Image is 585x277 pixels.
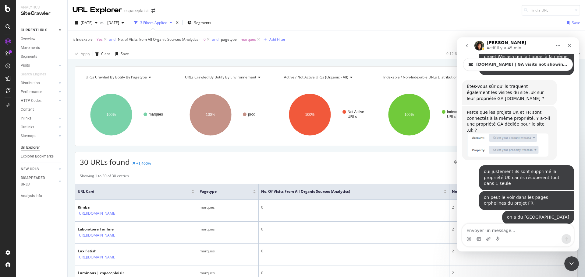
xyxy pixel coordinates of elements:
[21,54,37,60] div: Segments
[200,189,244,194] span: pagetype
[73,5,122,15] div: URL Explorer
[21,144,63,151] a: Url Explorer
[21,10,62,17] div: SiteCrawler
[78,254,116,260] a: [URL][DOMAIN_NAME]
[78,189,190,194] span: URL Card
[21,153,54,160] div: Explorer Bookmarks
[21,89,42,95] div: Performance
[452,270,575,276] div: 2
[105,20,119,25] span: 2025 Feb. 1st
[78,248,136,254] div: Lux Fetish
[101,51,110,56] div: Clear
[118,37,200,42] span: No. of Visits from All Organic Sources (Analytics)
[73,37,93,42] span: Is Indexable
[21,71,52,78] a: Search Engines
[21,115,57,122] a: Inlinks
[184,72,270,82] h4: URLs Crawled By Botify By environnement
[21,36,35,42] div: Overview
[113,49,129,59] button: Save
[78,205,136,210] div: Rimba
[21,153,63,160] a: Explorer Bookmarks
[261,205,447,210] div: 0
[261,270,447,276] div: 0
[100,20,105,25] span: vs
[564,256,579,271] iframe: Intercom live chat
[378,88,474,141] svg: A chart.
[78,270,136,276] div: Luminous | espaceplaisir
[238,37,240,42] span: =
[80,88,175,141] svg: A chart.
[132,18,175,28] button: 3 Filters Applied
[261,248,447,254] div: 0
[348,110,364,114] text: Not Active
[452,227,575,232] div: 2
[204,35,206,44] span: 0
[93,49,110,59] button: Clear
[21,106,34,113] div: Content
[21,193,63,199] a: Analysis Info
[78,232,116,238] a: [URL][DOMAIN_NAME]
[21,106,63,113] a: Content
[21,193,42,199] div: Analysis Info
[261,227,447,232] div: 0
[383,74,458,80] span: Indexable / Non-Indexable URLs distribution
[21,175,57,188] a: DISAPPEARED URLS
[84,72,171,82] h4: URLs Crawled By Botify By pagetype
[261,36,285,43] button: Add Filter
[452,248,575,254] div: 2
[78,210,116,216] a: [URL][DOMAIN_NAME]
[21,45,63,51] a: Movements
[73,49,90,59] button: Apply
[175,20,180,26] div: times
[21,71,46,78] div: Search Engines
[97,35,103,44] span: Yes
[81,20,93,25] span: 2025 Aug. 2nd
[21,80,57,86] a: Distribution
[452,205,575,210] div: 2
[86,74,147,80] span: URLs Crawled By Botify By pagetype
[121,51,129,56] div: Save
[107,113,116,117] text: 100%
[73,18,100,28] button: [DATE]
[149,112,163,116] text: marques
[21,54,63,60] a: Segments
[200,227,256,232] div: marques
[136,161,151,166] div: +1,400%
[221,37,237,42] span: pagetype
[447,115,456,119] text: URLs
[452,189,563,194] span: No. of Unique Follow Inlinks
[21,166,57,172] a: NEW URLS
[261,189,434,194] span: No. of Visits from All Organic Sources (Analytics)
[21,80,40,86] div: Distribution
[179,88,275,141] svg: A chart.
[382,72,467,82] h4: Indexable / Non-Indexable URLs Distribution
[21,45,40,51] div: Movements
[206,113,215,117] text: 100%
[212,36,218,42] button: and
